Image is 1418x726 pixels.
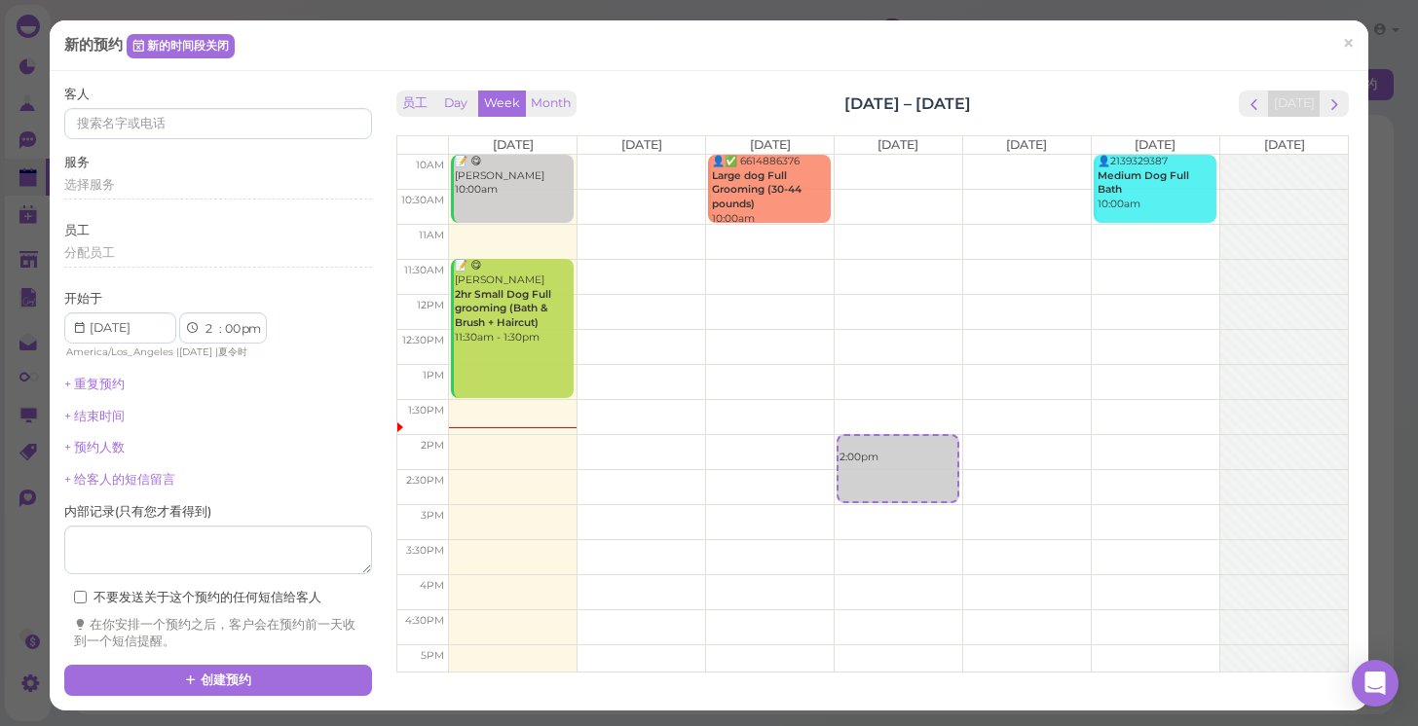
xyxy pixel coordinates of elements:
a: + 给客人的短信留言 [64,472,175,487]
span: 夏令时 [218,345,247,358]
span: [DATE] [1135,137,1175,152]
span: [DATE] [877,137,918,152]
button: Day [432,91,479,117]
span: 选择服务 [64,177,115,192]
div: 2:00pm [839,436,957,464]
label: 员工 [64,222,90,239]
div: 📝 😋 [PERSON_NAME] 11:30am - 1:30pm [454,259,574,345]
button: 员工 [396,91,433,117]
span: 2:30pm [406,474,444,487]
div: 👤✅ 6614886376 10:00am [711,155,831,226]
button: [DATE] [1268,91,1321,117]
input: 不要发送关于这个预约的任何短信给客人 [74,591,87,603]
span: [DATE] [1006,137,1047,152]
b: Medium Dog Full Bath [1098,169,1189,197]
button: next [1320,91,1350,117]
a: + 结束时间 [64,409,125,423]
button: Month [525,91,577,117]
div: Open Intercom Messenger [1352,660,1399,707]
a: + 重复预约 [64,377,125,391]
div: 👤2139329387 10:00am [1097,155,1216,212]
div: 在你安排一个预约之后，客户会在预约前一天收到一个短信提醒。 [74,616,362,651]
span: 3:30pm [406,544,444,557]
span: [DATE] [1264,137,1305,152]
span: 11:30am [404,264,444,276]
button: prev [1239,91,1269,117]
label: 开始于 [64,290,102,308]
div: | | [64,344,281,361]
span: America/Los_Angeles [66,345,173,358]
span: 1:30pm [408,404,444,417]
span: 2pm [421,439,444,452]
div: 📝 😋 [PERSON_NAME] 10:00am [454,155,574,198]
span: 4pm [420,579,444,592]
span: 3pm [421,509,444,522]
h2: [DATE] – [DATE] [844,92,971,115]
span: [DATE] [750,137,791,152]
label: 不要发送关于这个预约的任何短信给客人 [74,589,321,606]
span: 12:30pm [402,334,444,346]
span: 1pm [423,369,444,381]
span: 新的预约 [64,35,127,54]
a: + 预约人数 [64,440,125,454]
label: 客人 [64,86,90,103]
span: [DATE] [621,137,662,152]
span: 10:30am [401,194,444,206]
input: 搜索名字或电话 [64,108,372,139]
span: 4:30pm [405,614,444,627]
span: [DATE] [493,137,534,152]
b: Large dog Full Grooming (30-44 pounds) [712,169,802,210]
button: Week [478,91,526,117]
span: 分配员工 [64,245,115,260]
span: 10am [416,159,444,171]
span: × [1342,30,1355,57]
span: [DATE] [179,345,212,358]
span: 5pm [421,649,444,662]
a: 新的时间段关闭 [127,34,235,57]
span: 12pm [417,299,444,311]
b: 2hr Small Dog Full grooming (Bath & Brush + Haircut) [455,288,551,329]
button: 创建预约 [64,665,372,696]
span: 11am [419,229,444,241]
label: 服务 [64,154,90,171]
label: 内部记录 ( 只有您才看得到 ) [64,503,211,521]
